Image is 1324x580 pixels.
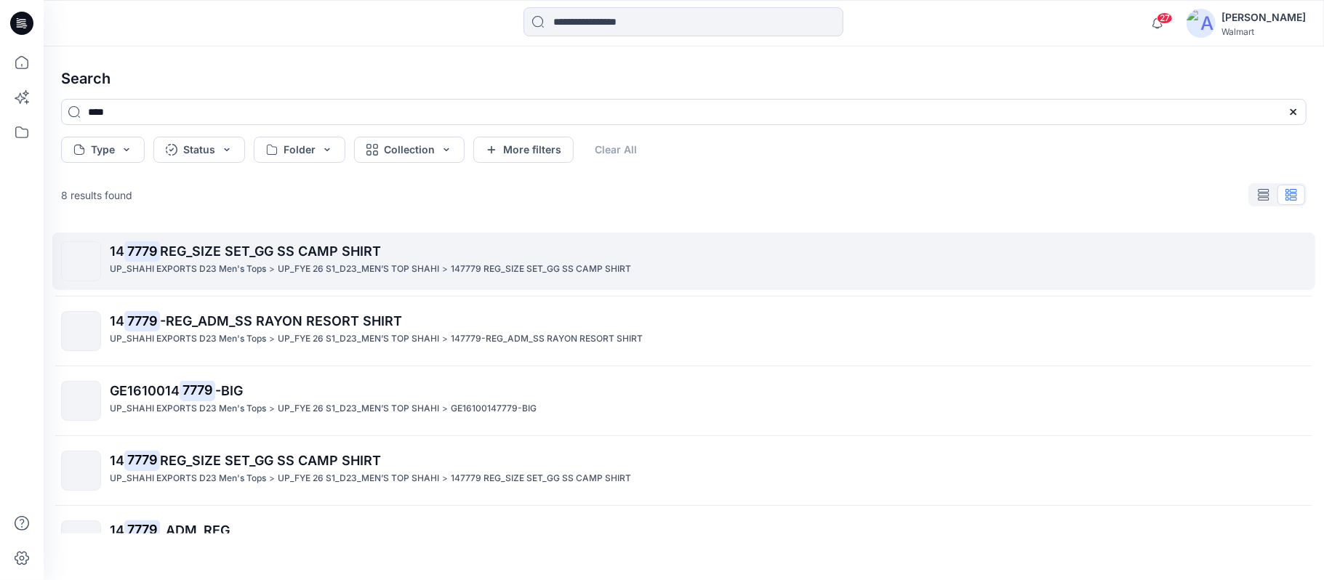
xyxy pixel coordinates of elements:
[124,450,160,470] mark: 7779
[269,471,275,486] p: >
[278,401,439,416] p: UP_FYE 26 S1_D23_MEN’S TOP SHAHI
[52,302,1315,360] a: 147779-REG_ADM_SS RAYON RESORT SHIRTUP_SHAHI EXPORTS D23 Men's Tops>UP_FYE 26 S1_D23_MEN’S TOP SH...
[442,331,448,347] p: >
[1157,12,1173,24] span: 27
[278,331,439,347] p: UP_FYE 26 S1_D23_MEN’S TOP SHAHI
[110,262,266,277] p: UP_SHAHI EXPORTS D23 Men's Tops
[442,401,448,416] p: >
[52,372,1315,430] a: GE16100147779-BIGUP_SHAHI EXPORTS D23 Men's Tops>UP_FYE 26 S1_D23_MEN’S TOP SHAHI>GE16100147779-BIG
[278,262,439,277] p: UP_FYE 26 S1_D23_MEN’S TOP SHAHI
[451,331,643,347] p: 147779-REG_ADM_SS RAYON RESORT SHIRT
[451,401,537,416] p: GE16100147779-BIG
[180,380,215,400] mark: 7779
[473,137,574,163] button: More filters
[269,331,275,347] p: >
[442,471,448,486] p: >
[451,471,631,486] p: 147779 REG_SIZE SET_GG SS CAMP SHIRT
[49,58,1318,99] h4: Search
[52,512,1315,569] a: 147779_ADM_REGUP_SHAHI EXPORTS D23 Men's Tops>UP_FYE 26 S3_D23_MEN’S TOP SHAHI>SS DOBBY WEAVE CAM...
[254,137,345,163] button: Folder
[110,383,180,398] span: GE1610014
[278,471,439,486] p: UP_FYE 26 S1_D23_MEN’S TOP SHAHI
[160,243,381,259] span: REG_SIZE SET_GG SS CAMP SHIRT
[269,262,275,277] p: >
[442,262,448,277] p: >
[110,523,124,538] span: 14
[110,453,124,468] span: 14
[61,137,145,163] button: Type
[52,442,1315,499] a: 147779REG_SIZE SET_GG SS CAMP SHIRTUP_SHAHI EXPORTS D23 Men's Tops>UP_FYE 26 S1_D23_MEN’S TOP SHA...
[110,331,266,347] p: UP_SHAHI EXPORTS D23 Men's Tops
[215,383,243,398] span: -BIG
[269,401,275,416] p: >
[124,241,160,261] mark: 7779
[1187,9,1216,38] img: avatar
[160,523,230,538] span: _ADM_REG
[110,471,266,486] p: UP_SHAHI EXPORTS D23 Men's Tops
[1221,9,1306,26] div: [PERSON_NAME]
[52,233,1315,290] a: 147779REG_SIZE SET_GG SS CAMP SHIRTUP_SHAHI EXPORTS D23 Men's Tops>UP_FYE 26 S1_D23_MEN’S TOP SHA...
[110,243,124,259] span: 14
[160,313,402,329] span: -REG_ADM_SS RAYON RESORT SHIRT
[61,188,132,203] p: 8 results found
[124,310,160,331] mark: 7779
[124,520,160,540] mark: 7779
[160,453,381,468] span: REG_SIZE SET_GG SS CAMP SHIRT
[451,262,631,277] p: 147779 REG_SIZE SET_GG SS CAMP SHIRT
[110,313,124,329] span: 14
[1221,26,1306,37] div: Walmart
[354,137,465,163] button: Collection
[110,401,266,416] p: UP_SHAHI EXPORTS D23 Men's Tops
[153,137,245,163] button: Status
